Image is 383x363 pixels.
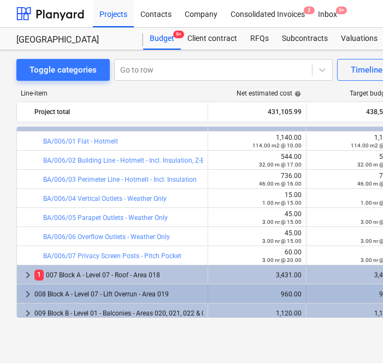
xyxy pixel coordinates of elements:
[21,269,34,282] span: keyboard_arrow_right
[351,63,382,77] div: Timeline
[262,200,302,206] small: 1.00 nr @ 15.00
[262,257,302,263] small: 3.00 nr @ 20.00
[304,7,315,14] span: 3
[43,252,181,260] a: BA/006/07 Privacy Screen Posts - Pitch Pocket
[43,233,170,241] a: BA/006/06 Overflow Outlets - Weather Only
[292,91,301,97] span: help
[275,28,334,50] a: Subcontracts
[173,31,184,38] span: 9+
[21,288,34,301] span: keyboard_arrow_right
[43,157,263,164] a: BA/006/02 Building Line - Hotmelt - Incl. Insulation, Z-Bracket & Mastic Seal
[259,162,302,168] small: 32.00 m @ 17.00
[43,176,197,183] a: BA/006/03 Perimeter Line - Hotmelt - Incl. Insulation
[213,290,302,298] div: 960.00
[16,34,130,46] div: [GEOGRAPHIC_DATA]
[262,219,302,225] small: 3.00 nr @ 15.00
[34,305,203,322] div: 009 Block B - Level 01 - Balconies - Areas 020, 021, 022 & 023
[34,266,203,284] div: 007 Block A - Level 07 - Roof - Area 018
[43,214,168,222] a: BA/006/05 Parapet Outlets - Weather Only
[213,191,302,206] div: 15.00
[336,7,347,14] span: 9+
[143,28,181,50] a: Budget9+
[213,153,302,168] div: 544.00
[213,134,302,149] div: 1,140.00
[244,28,275,50] a: RFQs
[16,59,110,81] button: Toggle categories
[34,103,203,121] div: Project total
[213,310,302,317] div: 1,120.00
[34,285,203,303] div: 008 Block A - Level 07 - Lift Overrun - Area 019
[181,28,244,50] a: Client contract
[262,238,302,244] small: 3.00 nr @ 15.00
[213,103,302,121] div: 431,105.99
[21,307,34,320] span: keyboard_arrow_right
[213,229,302,245] div: 45.00
[237,90,301,97] div: Net estimated cost
[43,195,167,203] a: BA/006/04 Vertical Outlets - Weather Only
[213,248,302,264] div: 60.00
[213,210,302,225] div: 45.00
[34,270,44,280] span: 1
[143,28,181,50] div: Budget
[259,181,302,187] small: 46.00 m @ 16.00
[252,142,302,148] small: 114.00 m2 @ 10.00
[30,63,97,77] div: Toggle categories
[328,311,383,363] iframe: Chat Widget
[213,271,302,279] div: 3,431.00
[43,138,118,145] a: BA/006/01 Flat - Hotmelt
[16,90,208,97] div: Line-item
[213,172,302,187] div: 736.00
